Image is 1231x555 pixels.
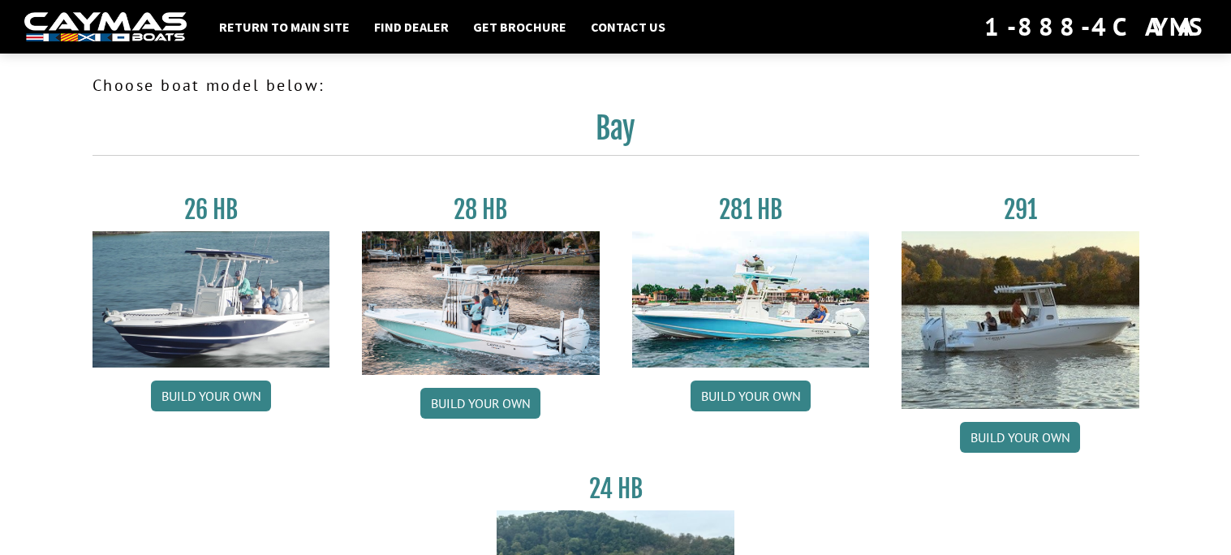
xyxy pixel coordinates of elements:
a: Build your own [420,388,540,419]
h3: 26 HB [93,195,330,225]
h2: Bay [93,110,1139,156]
a: Build your own [151,381,271,411]
a: Build your own [960,422,1080,453]
a: Contact Us [583,16,674,37]
h3: 28 HB [362,195,600,225]
a: Build your own [691,381,811,411]
p: Choose boat model below: [93,73,1139,97]
h3: 24 HB [497,474,734,504]
img: 28-hb-twin.jpg [632,231,870,368]
img: 28_hb_thumbnail_for_caymas_connect.jpg [362,231,600,375]
a: Get Brochure [465,16,575,37]
img: 26_new_photo_resized.jpg [93,231,330,368]
h3: 281 HB [632,195,870,225]
a: Return to main site [211,16,358,37]
img: 291_Thumbnail.jpg [902,231,1139,409]
img: white-logo-c9c8dbefe5ff5ceceb0f0178aa75bf4bb51f6bca0971e226c86eb53dfe498488.png [24,12,187,42]
a: Find Dealer [366,16,457,37]
div: 1-888-4CAYMAS [984,9,1207,45]
h3: 291 [902,195,1139,225]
